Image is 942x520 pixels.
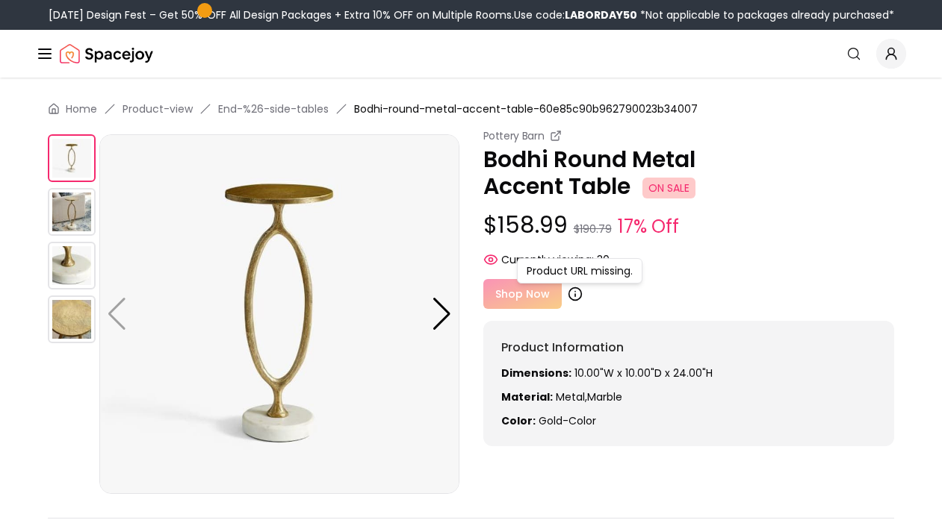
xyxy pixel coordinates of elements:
span: ON SALE [642,178,695,198]
span: *Not applicable to packages already purchased* [637,7,894,22]
strong: Dimensions: [501,366,571,380]
strong: Material: [501,389,553,404]
span: 30 [597,252,610,267]
nav: breadcrumb [48,101,894,116]
span: Currently viewing: [501,252,594,267]
small: Pottery Barn [483,128,545,143]
img: Spacejoy Logo [60,39,153,69]
nav: Global [36,30,906,78]
span: Bodhi-round-metal-accent-table-60e85c90b962790023b34007 [354,101,698,116]
small: $190.79 [574,222,612,236]
a: Home [66,101,97,116]
img: https://storage.googleapis.com/spacejoy-main/assets/60e85c90b962790023b34007/product_2_3g11co1l5o5m [48,242,96,289]
small: 17% Off [618,213,679,240]
p: Bodhi Round Metal Accent Table [483,146,895,200]
div: Product URL missing. [517,258,642,284]
a: Product-view [123,101,193,116]
img: https://storage.googleapis.com/spacejoy-main/assets/60e85c90b962790023b34007/product_1_3akl344cfbjh [48,188,96,236]
img: https://storage.googleapis.com/spacejoy-main/assets/60e85c90b962790023b34007/product_0_064n0c9lj06ik [99,134,459,494]
p: 10.00"W x 10.00"D x 24.00"H [501,366,877,380]
a: Spacejoy [60,39,153,69]
div: [DATE] Design Fest – Get 50% OFF All Design Packages + Extra 10% OFF on Multiple Rooms. [49,7,894,22]
strong: Color: [501,413,536,428]
img: https://storage.googleapis.com/spacejoy-main/assets/60e85c90b962790023b34007/product_3_a131podo43nn [48,295,96,343]
a: End-%26-side-tables [218,101,329,116]
img: https://storage.googleapis.com/spacejoy-main/assets/60e85c90b962790023b34007/product_0_064n0c9lj06ik [48,134,96,182]
p: $158.99 [483,212,895,240]
span: Metal,Marble [556,389,622,404]
span: gold-color [539,413,596,428]
span: Use code: [514,7,637,22]
b: LABORDAY50 [565,7,637,22]
h6: Product Information [501,339,877,357]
